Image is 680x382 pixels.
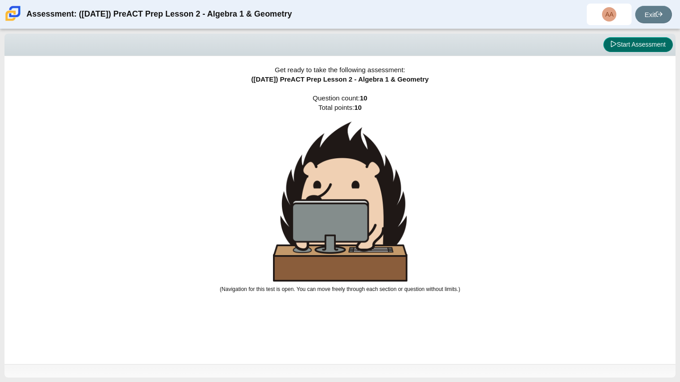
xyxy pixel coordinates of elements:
[4,17,22,24] a: Carmen School of Science & Technology
[275,66,405,74] span: Get ready to take the following assessment:
[4,4,22,23] img: Carmen School of Science & Technology
[635,6,672,23] a: Exit
[360,94,368,102] b: 10
[251,75,429,83] span: ([DATE]) PreACT Prep Lesson 2 - Algebra 1 & Geometry
[605,11,614,17] span: AA
[26,4,292,25] div: Assessment: ([DATE]) PreACT Prep Lesson 2 - Algebra 1 & Geometry
[220,94,460,292] span: Question count: Total points:
[354,104,362,111] b: 10
[273,122,407,282] img: hedgehog-behind-computer-large.png
[603,37,673,52] button: Start Assessment
[220,286,460,292] small: (Navigation for this test is open. You can move freely through each section or question without l...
